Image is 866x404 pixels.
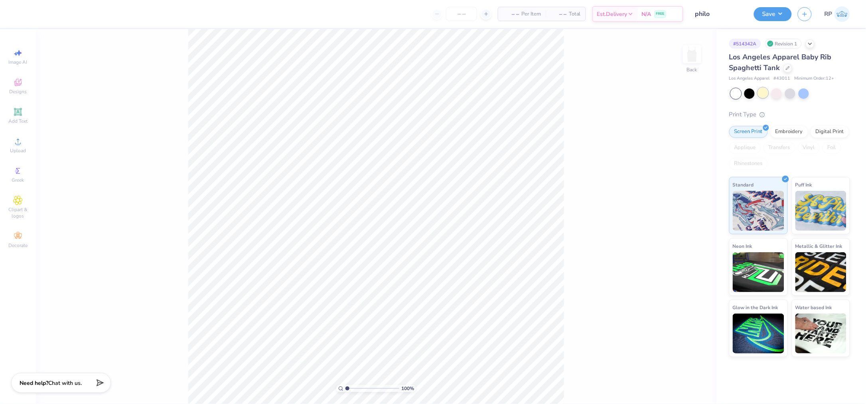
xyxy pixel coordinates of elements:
[729,158,768,170] div: Rhinestones
[729,110,850,119] div: Print Type
[12,177,24,183] span: Greek
[684,46,700,62] img: Back
[795,75,834,82] span: Minimum Order: 12 +
[401,385,414,392] span: 100 %
[729,126,768,138] div: Screen Print
[795,180,812,189] span: Puff Ink
[446,7,477,21] input: – –
[754,7,792,21] button: Save
[729,39,761,49] div: # 514342A
[823,142,841,154] div: Foil
[597,10,627,18] span: Est. Delivery
[825,10,832,19] span: RP
[798,142,820,154] div: Vinyl
[733,252,784,292] img: Neon Ink
[4,206,32,219] span: Clipart & logos
[9,88,27,95] span: Designs
[795,242,842,250] span: Metallic & Glitter Ink
[521,10,541,18] span: Per Item
[733,314,784,353] img: Glow in the Dark Ink
[656,11,665,17] span: FREE
[20,379,48,387] strong: Need help?
[795,314,847,353] img: Water based Ink
[729,52,832,73] span: Los Angeles Apparel Baby Rib Spaghetti Tank
[811,126,849,138] div: Digital Print
[770,126,808,138] div: Embroidery
[733,191,784,231] img: Standard
[733,242,752,250] span: Neon Ink
[8,118,28,124] span: Add Text
[825,6,850,22] a: RP
[795,252,847,292] img: Metallic & Glitter Ink
[569,10,581,18] span: Total
[642,10,651,18] span: N/A
[9,59,28,65] span: Image AI
[834,6,850,22] img: Rose Pineda
[795,191,847,231] img: Puff Ink
[795,303,832,312] span: Water based Ink
[729,75,770,82] span: Los Angeles Apparel
[8,242,28,249] span: Decorate
[48,379,82,387] span: Chat with us.
[550,10,566,18] span: – –
[763,142,795,154] div: Transfers
[733,180,754,189] span: Standard
[774,75,791,82] span: # 43011
[765,39,802,49] div: Revision 1
[687,66,697,73] div: Back
[689,6,748,22] input: Untitled Design
[503,10,519,18] span: – –
[10,147,26,154] span: Upload
[733,303,778,312] span: Glow in the Dark Ink
[729,142,761,154] div: Applique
